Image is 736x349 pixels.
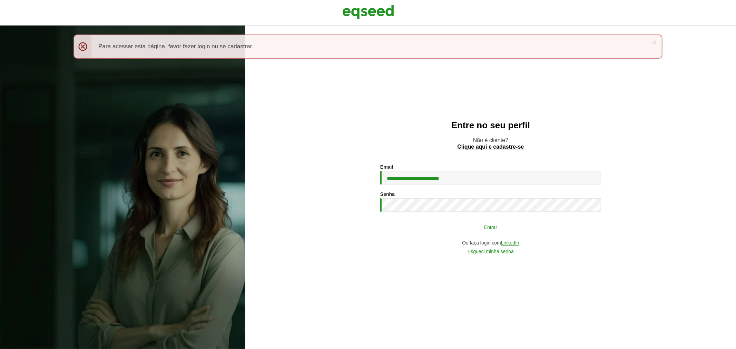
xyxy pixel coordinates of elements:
label: Email [380,164,393,169]
p: Não é cliente? [259,137,722,150]
h2: Entre no seu perfil [259,120,722,130]
div: Para acessar esta página, favor fazer login ou se cadastrar. [73,34,662,59]
a: LinkedIn [501,240,519,246]
div: Ou faça login com [380,240,601,246]
a: × [652,39,656,46]
label: Senha [380,192,395,197]
img: EqSeed Logo [342,3,394,21]
button: Entrar [401,220,580,233]
a: Clique aqui e cadastre-se [458,144,524,150]
a: Esqueci minha senha [468,249,514,254]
